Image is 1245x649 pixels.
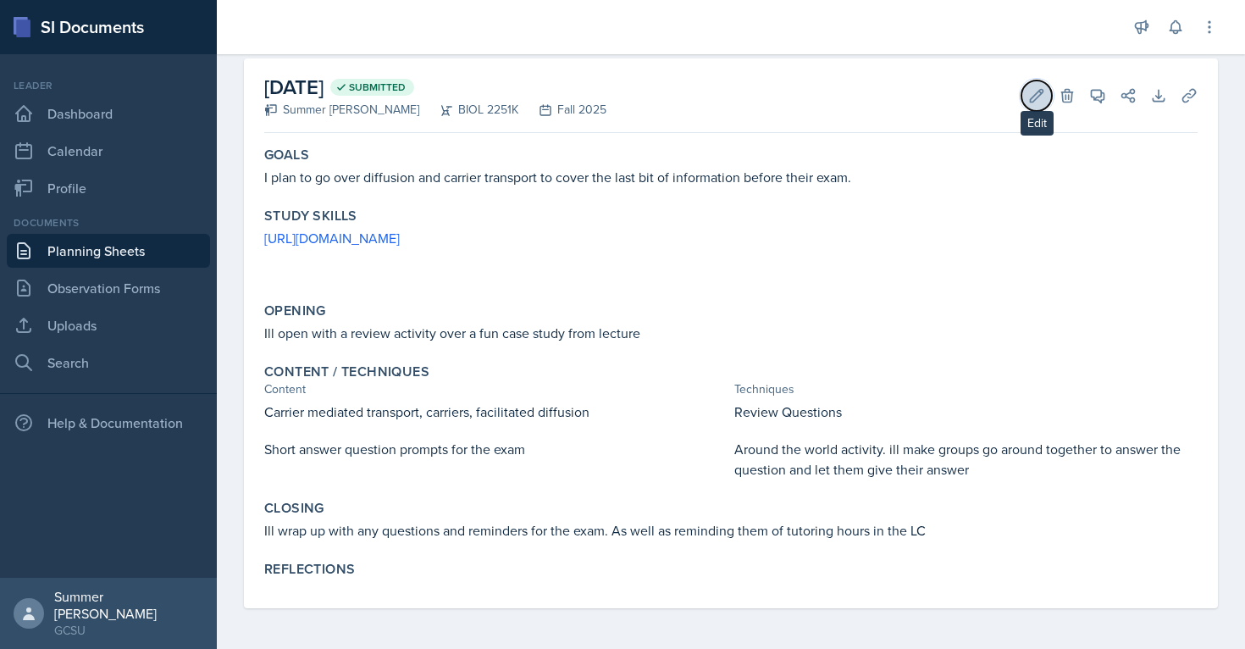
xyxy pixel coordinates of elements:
[419,101,518,119] div: BIOL 2251K
[7,215,210,230] div: Documents
[734,439,1198,480] p: Around the world activity. ill make groups go around together to answer the question and let them...
[264,402,728,422] p: Carrier mediated transport, carriers, facilitated diffusion
[7,346,210,380] a: Search
[7,78,210,93] div: Leader
[7,234,210,268] a: Planning Sheets
[264,520,1198,541] p: Ill wrap up with any questions and reminders for the exam. As well as reminding them of tutoring ...
[7,97,210,130] a: Dashboard
[734,402,1198,422] p: Review Questions
[264,380,728,398] div: Content
[518,101,606,119] div: Fall 2025
[264,208,357,225] label: Study Skills
[264,229,400,247] a: [URL][DOMAIN_NAME]
[734,380,1198,398] div: Techniques
[264,101,419,119] div: Summer [PERSON_NAME]
[7,171,210,205] a: Profile
[264,147,309,164] label: Goals
[264,72,606,103] h2: [DATE]
[54,588,203,622] div: Summer [PERSON_NAME]
[264,561,355,578] label: Reflections
[7,308,210,342] a: Uploads
[7,271,210,305] a: Observation Forms
[264,500,324,517] label: Closing
[349,80,406,94] span: Submitted
[54,622,203,639] div: GCSU
[1021,80,1052,111] button: Edit
[264,167,1198,187] p: I plan to go over diffusion and carrier transport to cover the last bit of information before the...
[7,134,210,168] a: Calendar
[264,323,1198,343] p: Ill open with a review activity over a fun case study from lecture
[264,302,326,319] label: Opening
[7,406,210,440] div: Help & Documentation
[264,439,728,459] p: Short answer question prompts for the exam
[264,363,429,380] label: Content / Techniques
